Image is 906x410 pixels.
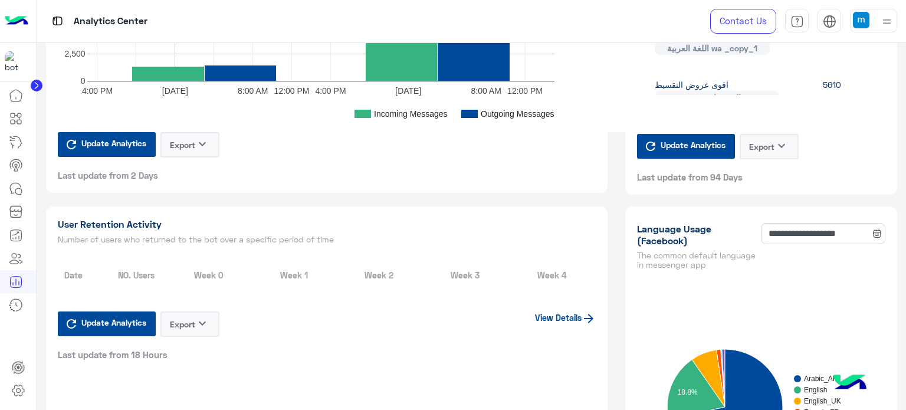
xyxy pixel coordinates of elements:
th: Week 0 [165,263,252,288]
h5: Number of users who returned to the bot over a specific period of time [58,235,596,244]
text: English [804,386,827,394]
text: [DATE] [162,86,188,95]
a: Contact Us [710,9,776,34]
span: Last update from 18 Hours [58,349,168,360]
h5: The common default language in messenger app [637,251,757,270]
a: View Details [535,313,596,323]
text: 0 [80,76,85,86]
text: 8:00 AM [471,86,501,95]
span: Update Analytics [78,135,149,151]
img: 1403182699927242 [5,51,26,73]
button: Exportkeyboard_arrow_down [160,132,219,158]
text: Arabic_AR [804,375,838,383]
text: 4:00 PM [315,86,346,95]
text: Outgoing Messages [481,109,554,118]
img: hulul-logo.png [829,363,871,404]
button: Exportkeyboard_arrow_down [740,134,799,159]
text: 8:00 AM [237,86,267,95]
th: Week 3 [422,263,508,288]
img: profile [879,14,894,29]
img: tab [790,15,804,28]
img: tab [823,15,836,28]
th: NO. Users [111,263,165,288]
span: Last update from 2 Days [58,169,158,181]
button: Exportkeyboard_arrow_down [160,311,219,337]
h1: User Retention Activity [58,218,596,230]
text: 18.8% [678,388,698,396]
span: Last update from 94 Days [637,171,743,183]
i: keyboard_arrow_down [195,316,209,330]
img: tab [50,14,65,28]
th: Date [58,263,111,288]
text: English_UK [804,397,841,405]
button: Update Analytics [58,132,156,157]
a: tab [785,9,809,34]
text: 12:00 PM [507,86,543,95]
h1: Language Usage (Facebook) [637,223,757,247]
span: Update Analytics [78,314,149,330]
text: 12:00 PM [274,86,309,95]
i: keyboard_arrow_down [774,139,789,153]
button: Update Analytics [58,311,156,336]
div: اقوى عروض التقسيط [637,78,779,104]
th: Week 4 [508,263,596,288]
p: Analytics Center [74,14,147,29]
span: Update Analytics [658,137,728,153]
th: Week 2 [336,263,422,288]
text: Incoming Messages [374,109,448,118]
th: Week 1 [252,263,336,288]
img: userImage [853,12,869,28]
text: 4:00 PM [81,86,112,95]
span: اللغة العربية wa _copy_1 [655,41,770,55]
text: [DATE] [395,86,421,95]
div: 5610 [779,78,885,104]
button: Update Analytics [637,134,735,159]
i: keyboard_arrow_down [195,137,209,151]
text: 2,500 [64,49,85,58]
img: Logo [5,9,28,34]
span: عروض التقسيط من دبي فون [655,91,779,104]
